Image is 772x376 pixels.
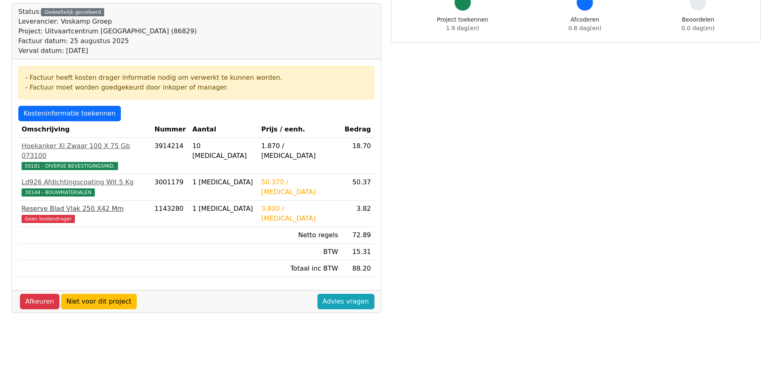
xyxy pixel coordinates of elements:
[258,244,341,260] td: BTW
[22,215,75,223] span: Geen kostendrager
[18,121,151,138] th: Omschrijving
[41,8,104,16] div: Gedeeltelijk gecodeerd
[341,138,374,174] td: 18.70
[341,244,374,260] td: 15.31
[151,138,189,174] td: 3914214
[25,83,367,92] div: - Factuur moet worden goedgekeurd door inkoper of manager.
[22,204,148,214] div: Reserve Blad Vlak 250 X42 Mm
[22,188,95,197] span: 30144 - BOUWMATERIALEN
[22,162,118,170] span: 50181 - DIVERSE BEVESTIGINGSMID.
[258,121,341,138] th: Prijs / eenh.
[18,26,197,36] div: Project: Uitvaartcentrum [GEOGRAPHIC_DATA] (86829)
[22,177,148,187] div: Ld926 Afdichtingscoating Wit 5 Kg
[341,227,374,244] td: 72.89
[151,201,189,227] td: 1143280
[258,260,341,277] td: Totaal inc BTW
[569,25,601,31] span: 0.8 dag(en)
[341,260,374,277] td: 88.20
[258,227,341,244] td: Netto regels
[341,201,374,227] td: 3.82
[446,25,479,31] span: 1.9 dag(en)
[437,15,488,33] div: Project toekennen
[22,177,148,197] a: Ld926 Afdichtingscoating Wit 5 Kg30144 - BOUWMATERIALEN
[25,73,367,83] div: - Factuur heeft kosten drager informatie nodig om verwerkt te kunnen worden.
[192,204,255,214] div: 1 [MEDICAL_DATA]
[341,174,374,201] td: 50.37
[18,17,197,26] div: Leverancier: Voskamp Groep
[341,121,374,138] th: Bedrag
[22,141,148,161] div: Hoekanker Xl Zwaar 100 X 75 Gb 073100
[189,121,258,138] th: Aantal
[18,7,197,56] div: Status:
[317,294,374,309] a: Advies vragen
[261,204,338,223] div: 3.820 / [MEDICAL_DATA]
[682,15,715,33] div: Beoordelen
[151,121,189,138] th: Nummer
[61,294,137,309] a: Niet voor dit project
[18,106,121,121] a: Kosteninformatie toekennen
[151,174,189,201] td: 3001179
[261,177,338,197] div: 50.370 / [MEDICAL_DATA]
[682,25,715,31] span: 0.0 dag(en)
[192,177,255,187] div: 1 [MEDICAL_DATA]
[261,141,338,161] div: 1.870 / [MEDICAL_DATA]
[20,294,59,309] a: Afkeuren
[18,36,197,46] div: Factuur datum: 25 augustus 2025
[192,141,255,161] div: 10 [MEDICAL_DATA]
[22,204,148,223] a: Reserve Blad Vlak 250 X42 MmGeen kostendrager
[18,46,197,56] div: Verval datum: [DATE]
[569,15,601,33] div: Afcoderen
[22,141,148,171] a: Hoekanker Xl Zwaar 100 X 75 Gb 07310050181 - DIVERSE BEVESTIGINGSMID.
